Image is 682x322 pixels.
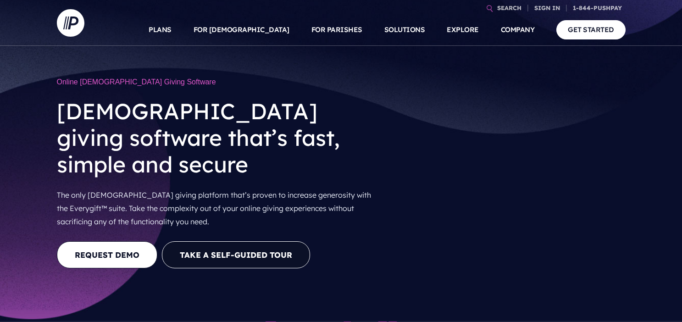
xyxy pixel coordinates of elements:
[501,14,535,46] a: COMPANY
[311,14,362,46] a: FOR PARISHES
[556,20,626,39] a: GET STARTED
[57,185,383,232] p: The only [DEMOGRAPHIC_DATA] giving platform that’s proven to increase generosity with the Everygi...
[447,14,479,46] a: EXPLORE
[384,14,425,46] a: SOLUTIONS
[162,241,310,268] button: Take a Self-guided Tour
[57,91,383,185] h2: [DEMOGRAPHIC_DATA] giving software that’s fast, simple and secure
[57,73,383,91] h1: Online [DEMOGRAPHIC_DATA] Giving Software
[57,241,157,268] a: REQUEST DEMO
[149,14,172,46] a: PLANS
[194,14,289,46] a: FOR [DEMOGRAPHIC_DATA]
